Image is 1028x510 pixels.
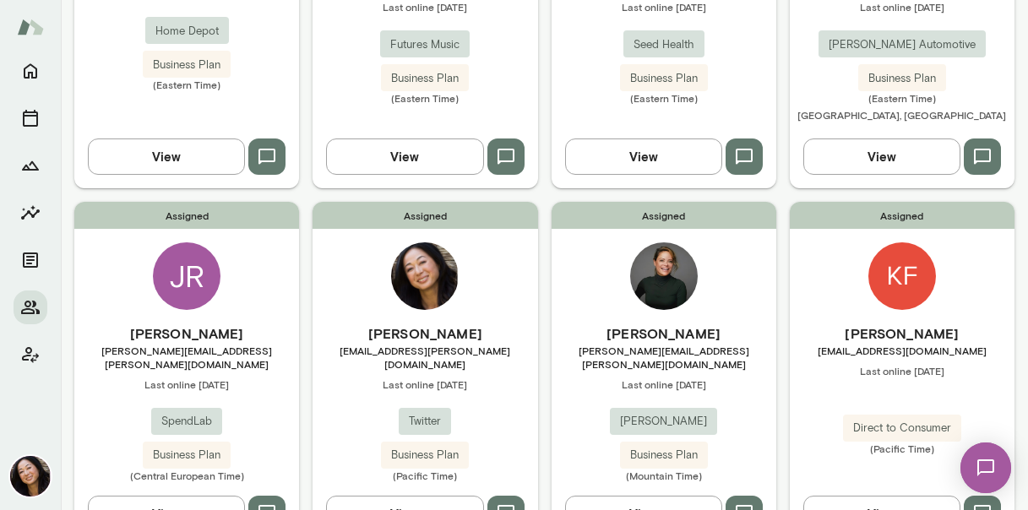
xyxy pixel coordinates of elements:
h6: [PERSON_NAME] [790,323,1014,344]
h6: [PERSON_NAME] [74,323,299,344]
button: View [326,138,483,174]
span: (Mountain Time) [552,469,776,482]
span: Business Plan [381,447,469,464]
img: Ming Chen [391,242,459,310]
button: View [565,138,722,174]
span: Direct to Consumer [843,420,961,437]
span: Home Depot [145,23,229,40]
span: [PERSON_NAME] Automotive [819,36,986,53]
span: (Eastern Time) [74,78,299,91]
span: Seed Health [623,36,704,53]
img: Tara [630,242,698,310]
span: [EMAIL_ADDRESS][PERSON_NAME][DOMAIN_NAME] [313,344,537,371]
span: Business Plan [858,70,946,87]
span: SpendLab [151,413,222,430]
h6: [PERSON_NAME] [552,323,776,344]
span: Twitter [399,413,451,430]
div: JR [153,242,220,310]
button: Insights [14,196,47,230]
img: Kara Felson [868,242,936,310]
span: Assigned [74,202,299,229]
span: [PERSON_NAME] [610,413,717,430]
span: Assigned [313,202,537,229]
img: Ming Chen [10,456,51,496]
button: Home [14,54,47,88]
span: Last online [DATE] [552,377,776,391]
span: Business Plan [381,70,469,87]
span: (Central European Time) [74,469,299,482]
span: Assigned [790,202,1014,229]
span: (Eastern Time) [552,91,776,105]
button: View [88,138,245,174]
span: (Eastern Time) [790,91,1014,105]
span: Business Plan [143,447,231,464]
button: Sessions [14,101,47,135]
span: (Pacific Time) [790,442,1014,455]
span: Last online [DATE] [313,377,537,391]
h6: [PERSON_NAME] [313,323,537,344]
span: Last online [DATE] [790,364,1014,377]
button: Members [14,290,47,324]
span: [PERSON_NAME][EMAIL_ADDRESS][PERSON_NAME][DOMAIN_NAME] [552,344,776,371]
span: [EMAIL_ADDRESS][DOMAIN_NAME] [790,344,1014,357]
span: (Pacific Time) [313,469,537,482]
img: Mento [17,11,44,43]
span: Business Plan [620,447,708,464]
span: [PERSON_NAME][EMAIL_ADDRESS][PERSON_NAME][DOMAIN_NAME] [74,344,299,371]
span: Futures Music [380,36,470,53]
span: Last online [DATE] [74,377,299,391]
button: Documents [14,243,47,277]
button: View [803,138,960,174]
button: Growth Plan [14,149,47,182]
span: Business Plan [620,70,708,87]
span: (Eastern Time) [313,91,537,105]
button: Client app [14,338,47,372]
span: Assigned [552,202,776,229]
span: Business Plan [143,57,231,73]
span: [GEOGRAPHIC_DATA], [GEOGRAPHIC_DATA] [797,109,1006,121]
